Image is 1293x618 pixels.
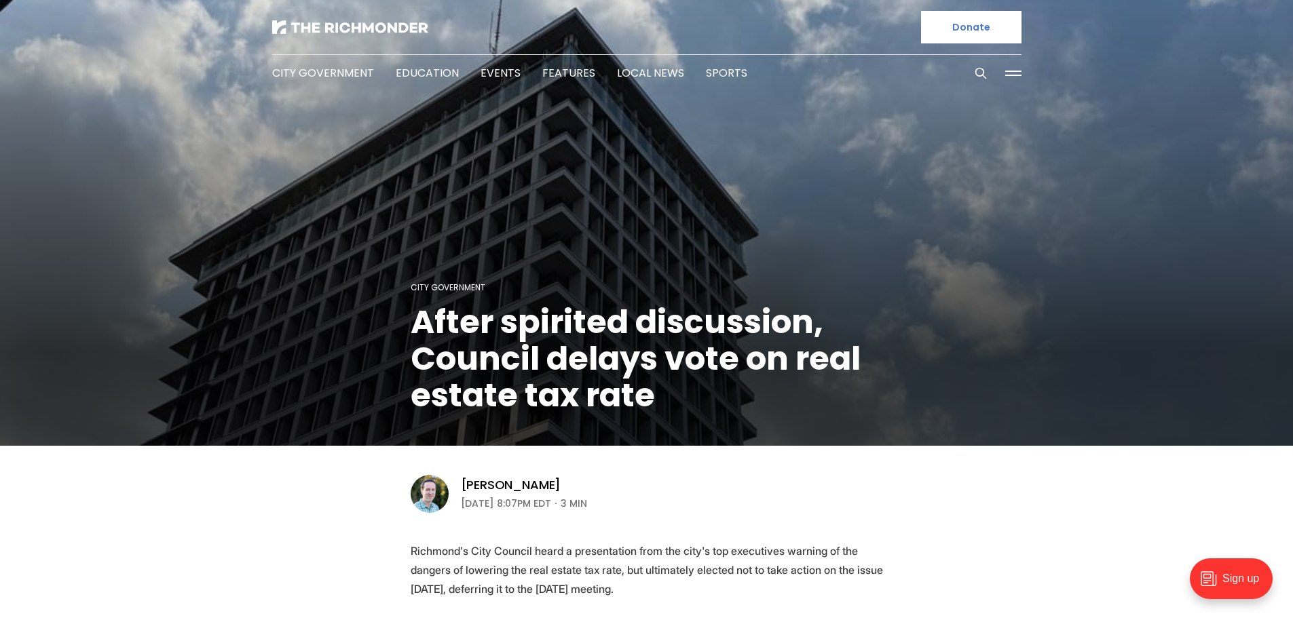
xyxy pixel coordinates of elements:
a: Education [396,65,459,81]
button: Search this site [971,63,991,83]
a: Donate [921,11,1022,43]
a: City Government [272,65,374,81]
span: 3 min [561,495,587,511]
a: Sports [706,65,747,81]
h1: After spirited discussion, Council delays vote on real estate tax rate [411,304,883,414]
p: Richmond's City Council heard a presentation from the city's top executives warning of the danger... [411,541,883,598]
iframe: portal-trigger [1178,552,1293,618]
img: Michael Phillips [411,475,449,513]
a: [PERSON_NAME] [461,477,561,493]
img: The Richmonder [272,20,428,34]
a: Local News [617,65,684,81]
a: Events [481,65,521,81]
a: City Government [411,282,485,293]
time: [DATE] 8:07PM EDT [461,495,551,511]
a: Features [542,65,595,81]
